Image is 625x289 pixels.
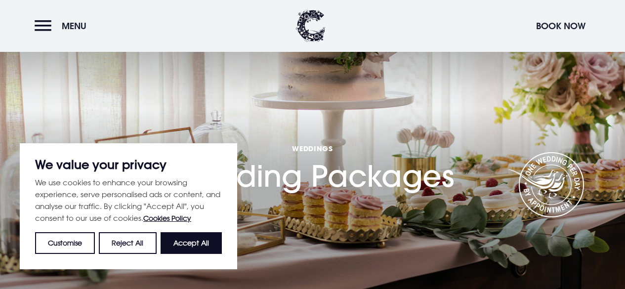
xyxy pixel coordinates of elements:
a: Cookies Policy [143,214,191,222]
div: We value your privacy [20,143,237,269]
button: Customise [35,232,95,254]
h1: Wedding Packages [171,108,454,194]
span: Weddings [171,144,454,153]
button: Accept All [161,232,222,254]
button: Reject All [99,232,156,254]
img: Clandeboye Lodge [296,10,326,42]
p: We value your privacy [35,159,222,170]
span: Menu [62,20,86,32]
button: Book Now [531,15,590,37]
button: Menu [35,15,91,37]
p: We use cookies to enhance your browsing experience, serve personalised ads or content, and analys... [35,176,222,224]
